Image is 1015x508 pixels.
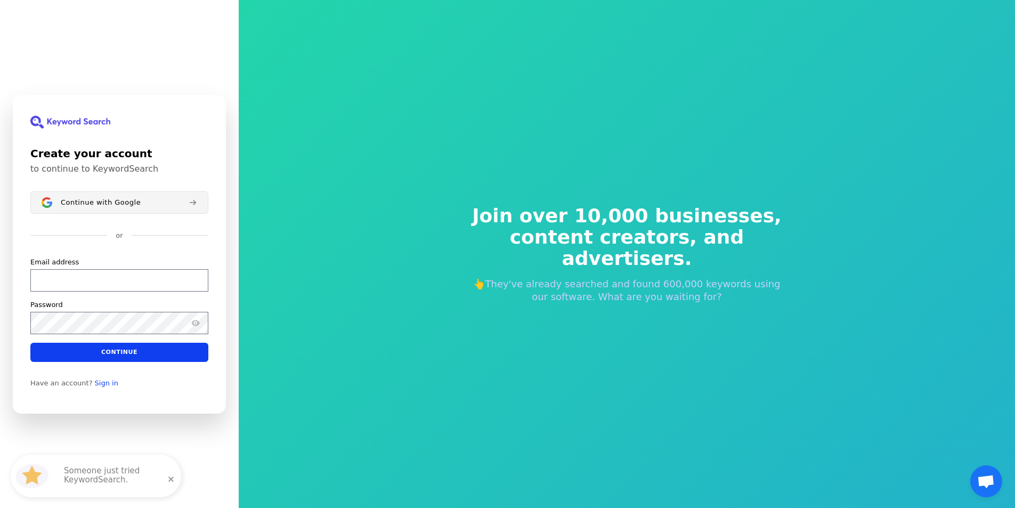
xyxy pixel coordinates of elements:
[30,164,208,174] p: to continue to KeywordSearch
[30,116,110,128] img: KeywordSearch
[42,197,52,208] img: Sign in with Google
[30,378,93,387] span: Have an account?
[61,198,141,206] span: Continue with Google
[465,227,789,269] span: content creators, and advertisers.
[465,278,789,303] p: 👆They've already searched and found 600,000 keywords using our software. What are you waiting for?
[465,205,789,227] span: Join over 10,000 businesses,
[189,316,202,329] button: Show password
[30,257,79,267] label: Email address
[30,191,208,214] button: Sign in with GoogleContinue with Google
[95,378,118,387] a: Sign in
[30,342,208,361] button: Continue
[116,231,123,240] p: or
[13,457,51,495] img: HubSpot
[30,300,63,309] label: Password
[30,146,208,162] h1: Create your account
[64,466,170,486] p: Someone just tried KeywordSearch.
[970,465,1002,497] div: Otwarty czat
